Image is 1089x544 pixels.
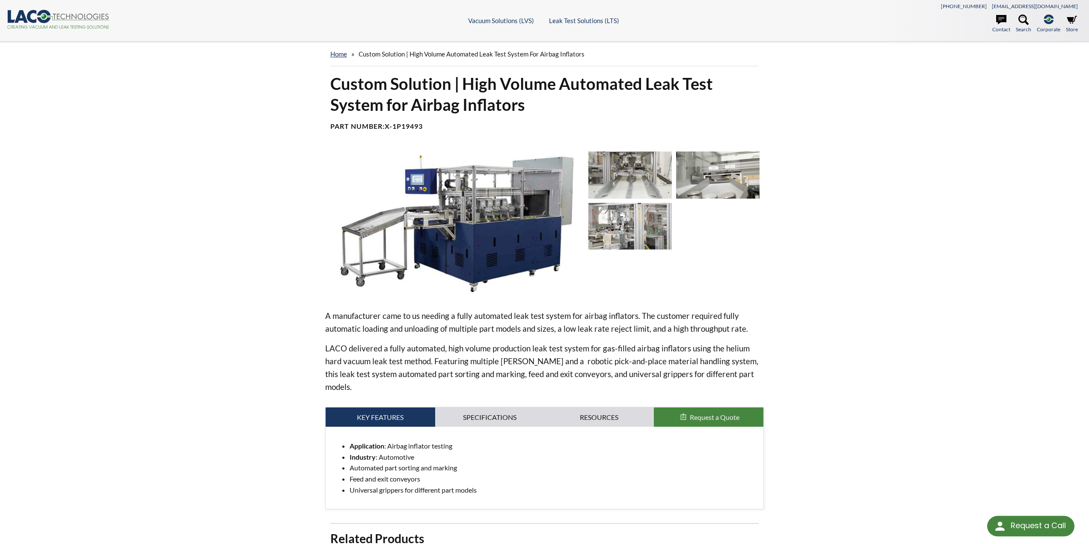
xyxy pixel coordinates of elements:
[588,203,672,250] img: Closeup of leak test system with part sorting and marking, feed and exit conveyors, and universal...
[588,152,672,198] img: Closeup of robotic pick-and-place tools and feed and exit conveyors on production leak test system
[325,152,582,295] img: Isometric view of high volume production leak test system with part conveyors and robotics
[325,309,764,335] p: A manufacturer came to us needing a fully automated leak test system for airbag inflators. The cu...
[359,50,585,58] span: Custom Solution | High Volume Automated Leak Test System for Airbag Inflators
[330,50,347,58] a: home
[941,3,987,9] a: [PHONE_NUMBER]
[1037,25,1060,33] span: Corporate
[350,473,757,485] li: Feed and exit conveyors
[350,442,384,450] strong: Application
[330,122,759,131] h4: Part Number:
[992,15,1010,33] a: Contact
[350,485,757,496] li: Universal grippers for different part models
[350,453,376,461] strong: Industry
[325,342,764,393] p: LACO delivered a fully automated, high volume production leak test system for gas-filled airbag i...
[350,462,757,473] li: Automated part sorting and marking
[350,440,757,452] li: : Airbag inflator testing
[1066,15,1078,33] a: Store
[435,407,545,427] a: Specifications
[992,3,1078,9] a: [EMAIL_ADDRESS][DOMAIN_NAME]
[676,152,760,198] img: Closeup of pass-fail conveyors on production leak test system
[326,407,435,427] a: Key Features
[350,452,757,463] li: : Automotive
[385,122,423,130] b: X-1P19493
[545,407,654,427] a: Resources
[1011,516,1066,535] div: Request a Call
[330,73,759,116] h1: Custom Solution | High Volume Automated Leak Test System for Airbag Inflators
[1016,15,1031,33] a: Search
[330,42,759,66] div: »
[468,17,534,24] a: Vacuum Solutions (LVS)
[654,407,763,427] button: Request a Quote
[549,17,619,24] a: Leak Test Solutions (LTS)
[690,413,739,421] span: Request a Quote
[987,516,1074,536] div: Request a Call
[993,519,1007,533] img: round button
